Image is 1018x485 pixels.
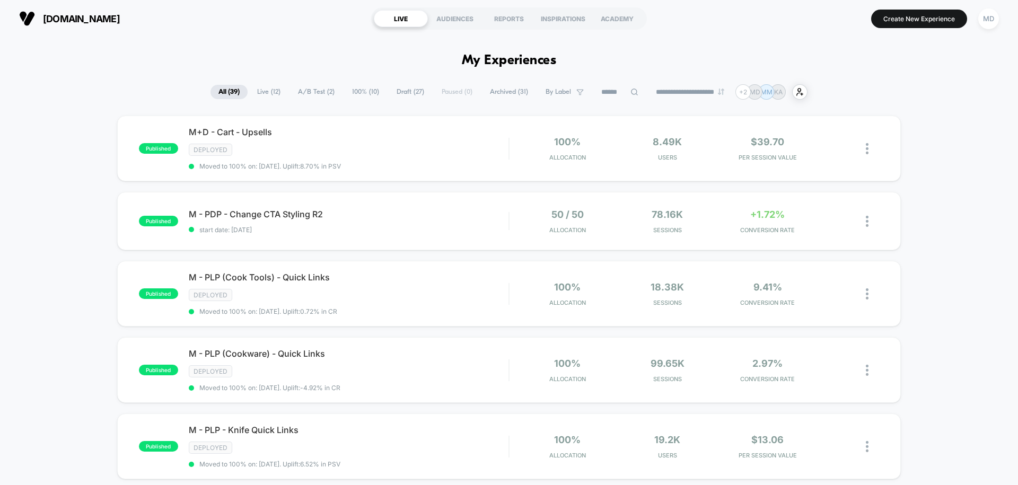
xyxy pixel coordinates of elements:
span: M - PLP - Knife Quick Links [189,425,508,435]
span: Live ( 12 ) [249,85,288,99]
span: 2.97% [752,358,783,369]
span: 99.65k [651,358,684,369]
button: Create New Experience [871,10,967,28]
span: published [139,216,178,226]
span: M - PDP - Change CTA Styling R2 [189,209,508,219]
span: Draft ( 27 ) [389,85,432,99]
span: Moved to 100% on: [DATE] . Uplift: 8.70% in PSV [199,162,341,170]
button: MD [975,8,1002,30]
span: 78.16k [652,209,683,220]
img: Visually logo [19,11,35,27]
button: [DOMAIN_NAME] [16,10,123,27]
span: Archived ( 31 ) [482,85,536,99]
span: start date: [DATE] [189,226,508,234]
img: close [866,288,868,299]
span: 50 / 50 [551,209,584,220]
div: LIVE [374,10,428,27]
p: MD [750,88,760,96]
img: close [866,143,868,154]
span: M - PLP (Cook Tools) - Quick Links [189,272,508,283]
span: Allocation [549,375,586,383]
span: 100% ( 10 ) [344,85,387,99]
span: Allocation [549,299,586,306]
span: Moved to 100% on: [DATE] . Uplift: 6.52% in PSV [199,460,340,468]
span: 9.41% [753,281,782,293]
h1: My Experiences [462,53,557,68]
span: CONVERSION RATE [720,375,815,383]
span: Deployed [189,289,232,301]
span: Sessions [620,299,715,306]
img: close [866,441,868,452]
span: published [139,288,178,299]
span: PER SESSION VALUE [720,452,815,459]
div: AUDIENCES [428,10,482,27]
span: +1.72% [750,209,785,220]
span: Deployed [189,144,232,156]
span: Users [620,154,715,161]
div: INSPIRATIONS [536,10,590,27]
span: Deployed [189,365,232,377]
span: All ( 39 ) [210,85,248,99]
span: M - PLP (Cookware) - Quick Links [189,348,508,359]
span: Allocation [549,154,586,161]
span: Sessions [620,375,715,383]
span: CONVERSION RATE [720,299,815,306]
div: MD [978,8,999,29]
span: 100% [554,358,581,369]
span: $39.70 [751,136,784,147]
span: 100% [554,434,581,445]
span: 8.49k [653,136,682,147]
p: MM [761,88,773,96]
p: KA [774,88,783,96]
img: close [866,216,868,227]
img: close [866,365,868,376]
span: $13.06 [751,434,784,445]
span: By Label [546,88,571,96]
div: REPORTS [482,10,536,27]
span: published [139,143,178,154]
span: Sessions [620,226,715,234]
div: ACADEMY [590,10,644,27]
span: published [139,441,178,452]
span: 100% [554,281,581,293]
span: Users [620,452,715,459]
span: Moved to 100% on: [DATE] . Uplift: 0.72% in CR [199,307,337,315]
div: + 2 [735,84,751,100]
span: published [139,365,178,375]
span: Moved to 100% on: [DATE] . Uplift: -4.92% in CR [199,384,340,392]
span: [DOMAIN_NAME] [43,13,120,24]
span: Allocation [549,452,586,459]
span: Deployed [189,442,232,454]
span: 19.2k [654,434,680,445]
span: Allocation [549,226,586,234]
img: end [718,89,724,95]
span: 18.38k [651,281,684,293]
span: A/B Test ( 2 ) [290,85,343,99]
span: 100% [554,136,581,147]
span: PER SESSION VALUE [720,154,815,161]
span: M+D - Cart - Upsells [189,127,508,137]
